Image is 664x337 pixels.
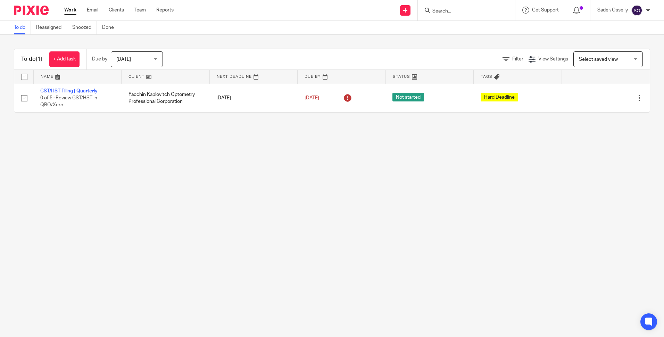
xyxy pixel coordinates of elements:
span: Filter [512,57,523,61]
a: Team [134,7,146,14]
span: [DATE] [305,96,319,100]
a: To do [14,21,31,34]
td: [DATE] [209,84,298,112]
a: + Add task [49,51,80,67]
a: GST/HST Filing | Quarterly [40,89,98,93]
a: Reports [156,7,174,14]
span: Tags [481,75,492,79]
span: Select saved view [579,57,618,62]
span: [DATE] [116,57,131,62]
span: 0 of 5 · Review GST/HST in QBO/Xero [40,96,97,108]
h1: To do [21,56,42,63]
a: Work [64,7,76,14]
span: (1) [36,56,42,62]
a: Reassigned [36,21,67,34]
img: svg%3E [631,5,642,16]
a: Done [102,21,119,34]
td: Facchin Kaplovitch Optometry Professional Corporation [122,84,210,112]
span: Not started [392,93,424,101]
p: Due by [92,56,107,63]
span: Hard Deadline [481,93,518,101]
a: Clients [109,7,124,14]
span: View Settings [538,57,568,61]
a: Email [87,7,98,14]
a: Snoozed [72,21,97,34]
img: Pixie [14,6,49,15]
